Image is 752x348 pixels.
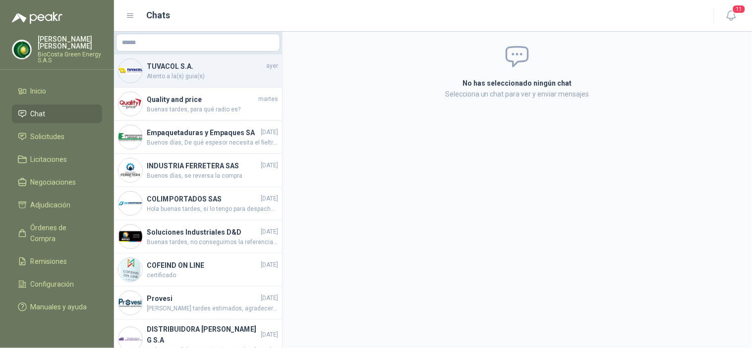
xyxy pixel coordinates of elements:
a: Órdenes de Compra [12,218,102,248]
span: Negociaciones [31,177,76,188]
a: Company LogoProvesi[DATE][PERSON_NAME] tardes estimados, agradecería su ayuda con los comentarios... [114,287,282,320]
a: Inicio [12,82,102,100]
a: Manuales y ayuda [12,298,102,316]
img: Company Logo [118,192,142,215]
img: Company Logo [118,158,142,182]
span: certificado [147,271,278,280]
p: BioCosta Green Energy S.A.S [38,51,102,63]
span: [DATE] [261,161,278,170]
img: Company Logo [118,225,142,249]
h4: Provesi [147,293,259,304]
h4: DISTRIBUIDORA [PERSON_NAME] G S.A [147,324,259,346]
img: Company Logo [118,125,142,149]
span: Manuales y ayuda [31,301,87,312]
span: Hola buenas tardes, si lo tengo para despachar por transportadora el día [PERSON_NAME][DATE], y e... [147,204,278,214]
h1: Chats [147,8,171,22]
span: Remisiones [31,256,67,267]
p: [PERSON_NAME] [PERSON_NAME] [38,36,102,50]
span: martes [258,95,278,104]
img: Company Logo [118,258,142,282]
span: [DATE] [261,194,278,203]
span: Buenas tardes, no conseguimos la referencia de la pulidora adjunto foto de herramienta. Por favor... [147,238,278,247]
span: [DATE] [261,227,278,237]
a: Remisiones [12,252,102,271]
h4: Quality and price [147,94,256,105]
span: Órdenes de Compra [31,222,93,244]
span: Buenas tardes, para qué radio es? [147,105,278,114]
h4: COLIMPORTADOS SAS [147,194,259,204]
span: [DATE] [261,294,278,303]
img: Company Logo [118,92,142,116]
a: Chat [12,104,102,123]
a: Company LogoEmpaquetaduras y Empaques SA[DATE]Buenos días, De qué espesor necesita el fieltro? [114,121,282,154]
span: ayer [266,61,278,71]
a: Solicitudes [12,127,102,146]
span: [DATE] [261,128,278,137]
img: Company Logo [118,59,142,83]
h4: Empaquetaduras y Empaques SA [147,127,259,138]
button: 11 [722,7,740,25]
h4: Soluciones Industriales D&D [147,227,259,238]
a: Negociaciones [12,173,102,192]
h2: No has seleccionado ningún chat [345,78,691,89]
span: Inicio [31,86,47,97]
span: Chat [31,108,46,119]
img: Logo peakr [12,12,62,24]
img: Company Logo [118,291,142,315]
span: Atento a la(s) guia(s) [147,72,278,81]
span: Buenos días, se reversa la compra [147,171,278,181]
img: Company Logo [12,40,31,59]
span: 11 [732,4,746,14]
span: Buenos días, De qué espesor necesita el fieltro? [147,138,278,148]
span: Licitaciones [31,154,67,165]
a: Adjudicación [12,196,102,214]
h4: TUVACOL S.A. [147,61,264,72]
a: Company LogoCOLIMPORTADOS SAS[DATE]Hola buenas tardes, si lo tengo para despachar por transportad... [114,187,282,220]
h4: INDUSTRIA FERRETERA SAS [147,160,259,171]
span: [DATE] [261,260,278,270]
span: Adjudicación [31,199,71,210]
a: Company LogoTUVACOL S.A.ayerAtento a la(s) guia(s) [114,54,282,88]
span: Solicitudes [31,131,65,142]
a: Company LogoCOFEIND ON LINE[DATE]certificado [114,253,282,287]
a: Configuración [12,275,102,294]
a: Company LogoQuality and pricemartesBuenas tardes, para qué radio es? [114,88,282,121]
p: Selecciona un chat para ver y enviar mensajes [345,89,691,99]
a: Company LogoSoluciones Industriales D&D[DATE]Buenas tardes, no conseguimos la referencia de la pu... [114,220,282,253]
h4: COFEIND ON LINE [147,260,259,271]
a: Licitaciones [12,150,102,169]
span: Configuración [31,279,74,290]
span: [DATE] [261,330,278,340]
span: [PERSON_NAME] tardes estimados, agradecería su ayuda con los comentarios acerca de esta devolució... [147,304,278,313]
a: Company LogoINDUSTRIA FERRETERA SAS[DATE]Buenos días, se reversa la compra [114,154,282,187]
